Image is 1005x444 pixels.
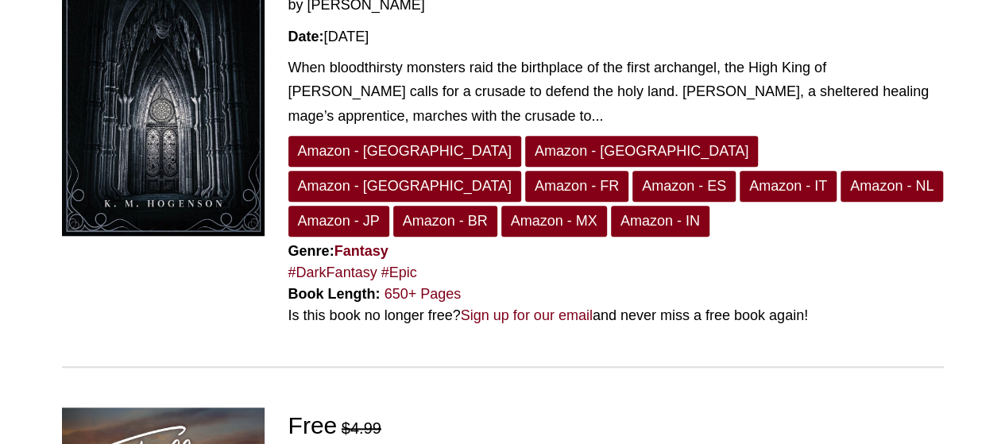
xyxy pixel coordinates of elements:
[461,307,593,323] a: Sign up for our email
[740,171,837,202] a: Amazon - IT
[525,136,758,167] a: Amazon - [GEOGRAPHIC_DATA]
[501,206,607,237] a: Amazon - MX
[525,171,628,202] a: Amazon - FR
[288,264,377,280] a: #DarkFantasy
[288,286,381,302] strong: Book Length:
[841,171,943,202] a: Amazon - NL
[385,286,462,302] a: 650+ Pages
[288,412,338,438] span: Free
[334,243,388,259] a: Fantasy
[342,419,381,437] del: $4.99
[288,56,944,129] div: When bloodthirsty monsters raid the birthplace of the first archangel, the High King of [PERSON_N...
[393,206,497,237] a: Amazon - BR
[288,243,388,259] strong: Genre:
[288,26,944,48] div: [DATE]
[632,171,736,202] a: Amazon - ES
[611,206,709,237] a: Amazon - IN
[381,264,417,280] a: #Epic
[288,29,324,44] strong: Date:
[288,305,944,326] div: Is this book no longer free? and never miss a free book again!
[288,206,389,237] a: Amazon - JP
[288,136,521,167] a: Amazon - [GEOGRAPHIC_DATA]
[288,171,521,202] a: Amazon - [GEOGRAPHIC_DATA]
